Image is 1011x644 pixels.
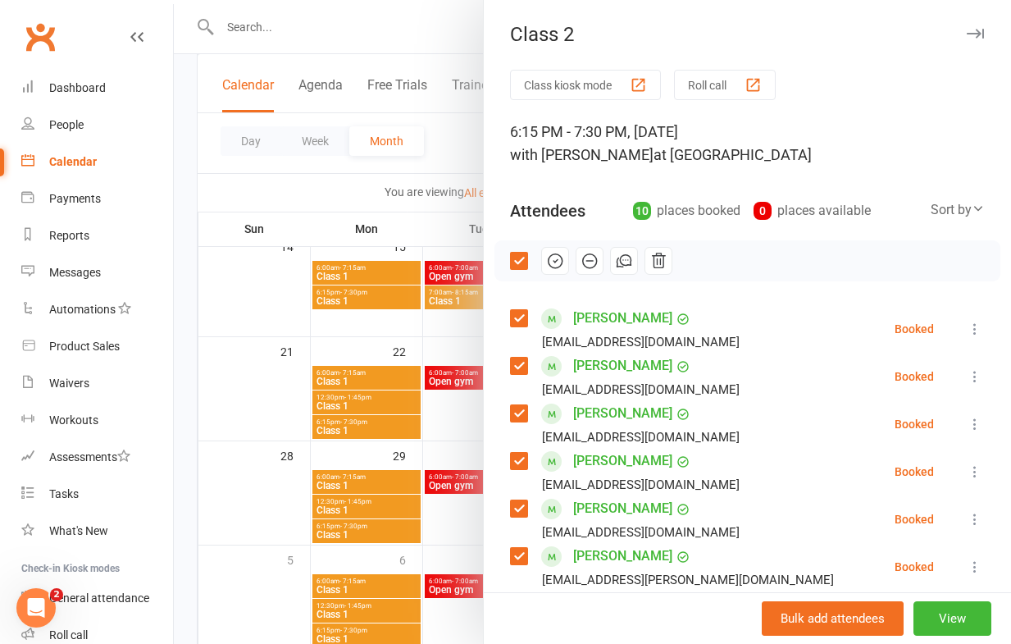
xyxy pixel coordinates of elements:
div: Booked [895,514,934,525]
a: [PERSON_NAME] [573,543,672,569]
div: What's New [49,524,108,537]
div: Attendees [510,199,585,222]
a: Dashboard [21,70,173,107]
div: Booked [895,323,934,335]
div: Messages [49,266,101,279]
div: Class 2 [484,23,1011,46]
div: Booked [895,418,934,430]
a: [PERSON_NAME] [573,353,672,379]
a: [PERSON_NAME] [573,305,672,331]
div: Product Sales [49,340,120,353]
div: [EMAIL_ADDRESS][DOMAIN_NAME] [542,379,740,400]
div: places available [754,199,871,222]
a: Assessments [21,439,173,476]
div: Reports [49,229,89,242]
a: Messages [21,254,173,291]
div: Assessments [49,450,130,464]
span: 2 [50,588,63,601]
div: 0 [754,202,772,220]
button: Class kiosk mode [510,70,661,100]
button: View [913,601,991,636]
a: General attendance kiosk mode [21,580,173,617]
div: [EMAIL_ADDRESS][PERSON_NAME][DOMAIN_NAME] [542,569,834,591]
div: Roll call [49,628,88,642]
iframe: Intercom live chat [16,588,56,628]
div: places booked [633,199,740,222]
div: Booked [895,466,934,477]
div: [EMAIL_ADDRESS][DOMAIN_NAME] [542,331,740,353]
a: [PERSON_NAME] [573,448,672,474]
a: People [21,107,173,144]
div: Booked [895,561,934,573]
a: [PERSON_NAME] [573,591,672,617]
div: Booked [895,371,934,382]
a: Tasks [21,476,173,513]
div: 10 [633,202,651,220]
div: Dashboard [49,81,106,94]
a: Waivers [21,365,173,402]
div: [EMAIL_ADDRESS][DOMAIN_NAME] [542,474,740,496]
a: Clubworx [20,16,61,57]
a: Reports [21,217,173,254]
div: [EMAIL_ADDRESS][DOMAIN_NAME] [542,427,740,448]
a: Payments [21,180,173,217]
div: Waivers [49,377,89,390]
a: Automations [21,291,173,328]
div: Automations [49,303,116,316]
a: What's New [21,513,173,550]
button: Bulk add attendees [762,601,904,636]
div: Calendar [49,155,97,168]
a: Product Sales [21,328,173,365]
div: People [49,118,84,131]
div: 6:15 PM - 7:30 PM, [DATE] [510,121,985,167]
button: Roll call [674,70,776,100]
div: Workouts [49,413,98,427]
div: General attendance [49,591,149,605]
a: Workouts [21,402,173,439]
a: Calendar [21,144,173,180]
span: at [GEOGRAPHIC_DATA] [654,146,812,163]
div: Payments [49,192,101,205]
a: [PERSON_NAME] [573,400,672,427]
div: Tasks [49,487,79,500]
div: Sort by [931,199,985,221]
div: [EMAIL_ADDRESS][DOMAIN_NAME] [542,522,740,543]
span: with [PERSON_NAME] [510,146,654,163]
a: [PERSON_NAME] [573,496,672,522]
